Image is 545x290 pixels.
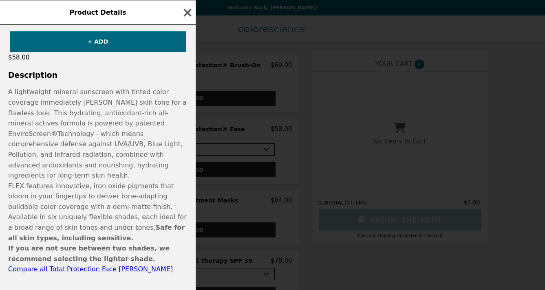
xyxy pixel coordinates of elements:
a: Compare all Total Protection Face [PERSON_NAME] [8,264,188,275]
strong: If you are not sure between two shades, we recommend selecting the lighter shade. [8,244,170,263]
p: Available in six uniquely flexible shades, each ideal for a broad range of skin tones and under t... [8,212,188,243]
strong: Safe for all skin types, including sensitive. [8,224,185,242]
button: + ADD [10,31,186,52]
p: A lightweight mineral sunscreen with tinted color coverage immediately [PERSON_NAME] skin tone fo... [8,87,188,180]
span: ® [51,130,57,138]
p: FLEX features innovative, iron oxide pigments that bloom in your fingertips to deliver tone-adapt... [8,181,188,212]
span: Product Details [69,9,126,16]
